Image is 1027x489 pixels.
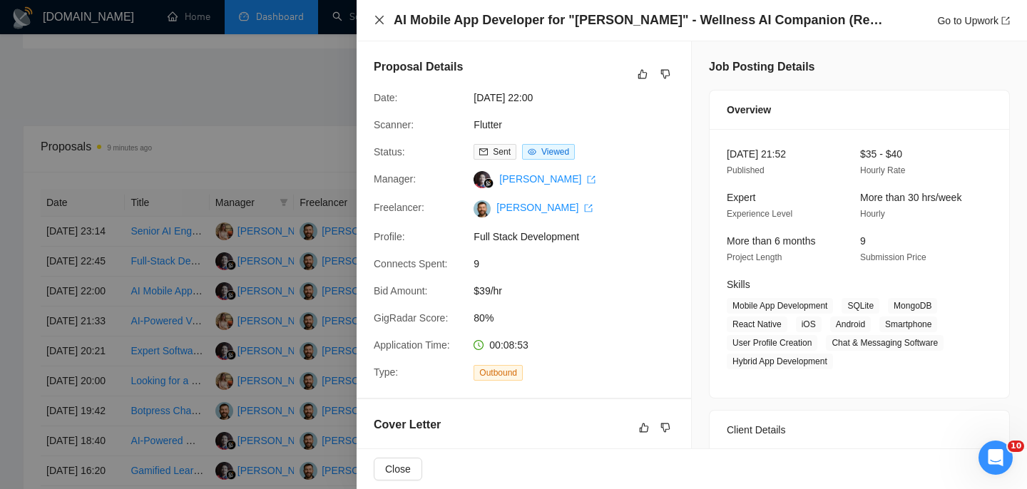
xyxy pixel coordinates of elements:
span: export [587,175,596,184]
button: Close [374,14,385,26]
h5: Proposal Details [374,58,463,76]
span: eye [528,148,536,156]
button: like [634,66,651,83]
span: Published [727,165,765,175]
a: Go to Upworkexport [937,15,1010,26]
span: Project Length [727,252,782,262]
span: 9 [860,235,866,247]
span: 00:08:53 [489,339,528,351]
span: Outbound [474,365,523,381]
span: Close [385,461,411,477]
div: Client Details [727,411,992,449]
span: MongoDB [888,298,937,314]
button: dislike [657,66,674,83]
span: Profile: [374,231,405,242]
span: Sent [493,147,511,157]
span: GigRadar Score: [374,312,448,324]
span: mail [479,148,488,156]
span: 9 [474,256,688,272]
a: [PERSON_NAME] export [496,202,593,213]
span: [DATE] 22:00 [474,90,688,105]
iframe: Intercom live chat [979,441,1013,475]
span: Smartphone [879,316,937,332]
span: Date: [374,92,397,103]
a: Flutter [474,119,502,130]
span: Expert [727,192,755,203]
span: Mobile App Development [727,298,833,314]
img: c1-JWQDXWEy3CnA6sRtFzzU22paoDq5cZnWyBNc3HWqwvuW0qNnjm1CMP-YmbEEtPC [474,200,491,217]
span: [DATE] 21:52 [727,148,786,160]
span: Application Time: [374,339,450,351]
span: Chat & Messaging Software [826,335,944,351]
h5: Cover Letter [374,416,441,433]
a: [PERSON_NAME] export [499,173,596,185]
span: SQLite [842,298,879,314]
span: Connects Spent: [374,258,448,269]
span: Hybrid App Development [727,354,833,369]
h5: Job Posting Details [709,58,814,76]
span: More than 6 months [727,235,816,247]
span: Experience Level [727,209,792,219]
span: dislike [660,422,670,433]
span: Hourly Rate [860,165,905,175]
span: iOS [796,316,822,332]
span: Bid Amount: [374,285,428,297]
span: 80% [474,310,688,326]
span: clock-circle [474,340,484,350]
span: Hourly [860,209,885,219]
h4: AI Mobile App Developer for "[PERSON_NAME]" - Wellness AI Companion (React Native/Flutter + AI) [394,11,886,29]
button: Close [374,458,422,480]
span: Manager: [374,173,416,185]
span: Status: [374,146,405,158]
span: export [1001,16,1010,25]
span: $39/hr [474,283,688,299]
img: gigradar-bm.png [484,178,494,188]
span: $35 - $40 [860,148,902,160]
span: Android [830,316,871,332]
span: like [638,68,648,80]
span: export [584,204,593,212]
span: React Native [727,316,787,332]
span: Full Stack Development [474,229,688,244]
span: Skills [727,279,750,290]
span: Submission Price [860,252,926,262]
span: like [639,422,649,433]
span: Viewed [541,147,569,157]
span: Type: [374,366,398,378]
span: Overview [727,102,771,118]
span: close [374,14,385,26]
span: Freelancer: [374,202,424,213]
span: 10 [1008,441,1024,452]
button: like [635,419,653,436]
span: dislike [660,68,670,80]
span: Scanner: [374,119,414,130]
span: More than 30 hrs/week [860,192,961,203]
button: dislike [657,419,674,436]
span: User Profile Creation [727,335,817,351]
